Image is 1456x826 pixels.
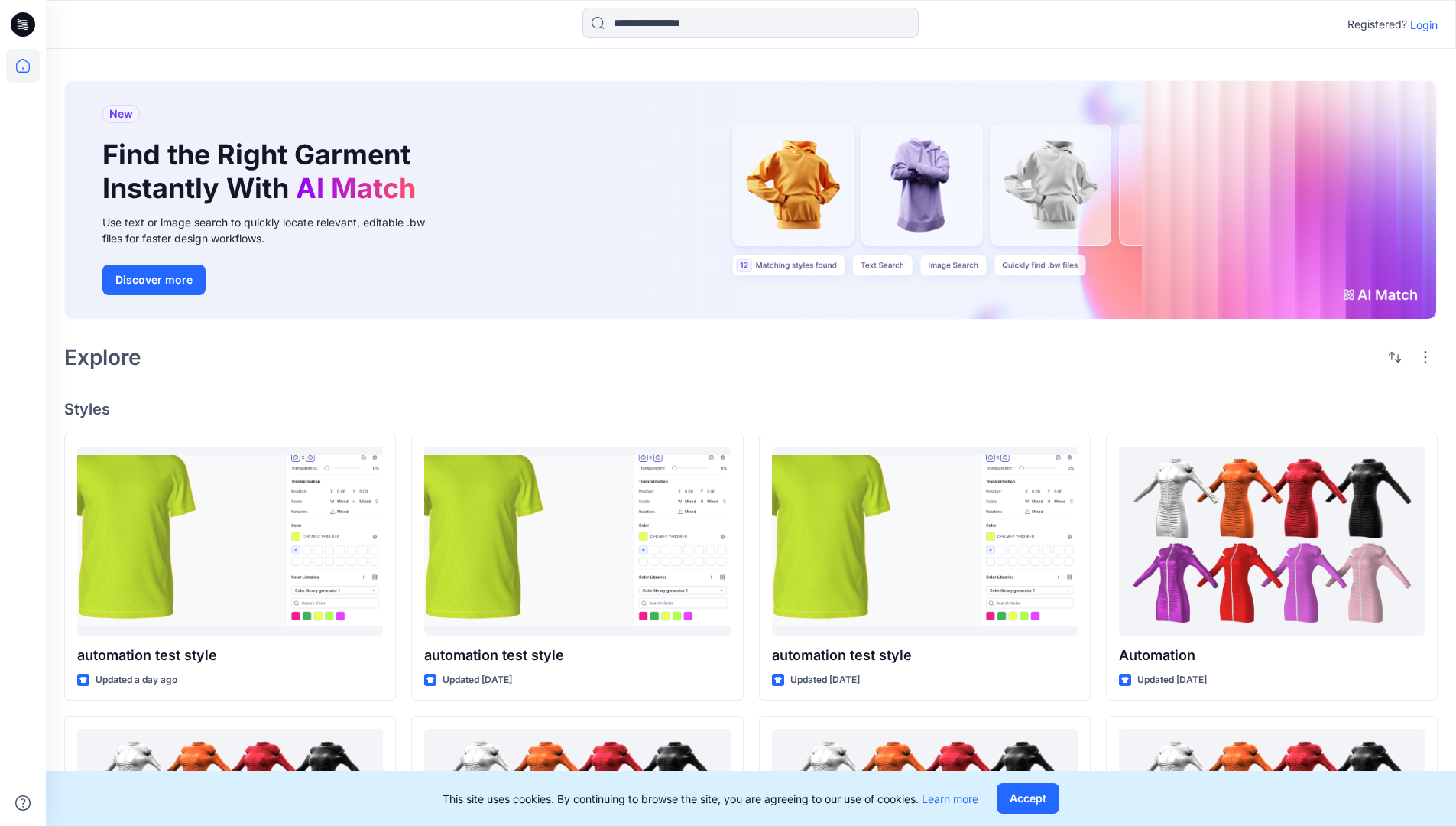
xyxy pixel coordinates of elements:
[790,672,860,688] p: Updated [DATE]
[102,138,423,204] h1: Find the Right Garment Instantly With
[102,214,446,246] div: Use text or image search to quickly locate relevant, editable .bw files for faster design workflows.
[109,105,133,123] span: New
[77,447,383,636] a: automation test style
[772,447,1078,636] a: automation test style
[443,672,512,688] p: Updated [DATE]
[922,792,978,805] a: Learn more
[96,672,177,688] p: Updated a day ago
[1119,645,1425,666] p: Automation
[1137,672,1207,688] p: Updated [DATE]
[424,645,730,666] p: automation test style
[424,447,730,636] a: automation test style
[77,645,383,666] p: automation test style
[1119,447,1425,636] a: Automation
[1347,15,1407,34] p: Registered?
[102,265,206,295] button: Discover more
[443,791,978,807] p: This site uses cookies. By continuing to browse the site, you are agreeing to our use of cookies.
[64,345,141,369] h2: Explore
[997,783,1059,814] button: Accept
[296,171,416,205] span: AI Match
[64,400,1438,418] h4: Styles
[772,645,1078,666] p: automation test style
[1410,17,1438,33] p: Login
